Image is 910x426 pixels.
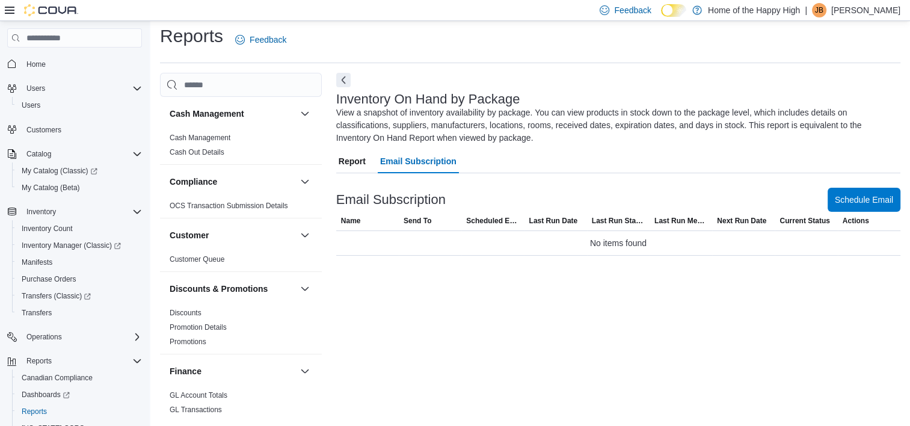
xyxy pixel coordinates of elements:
span: Last Run Status [592,216,645,226]
a: Cash Management [170,134,230,142]
span: Users [22,100,40,110]
a: Inventory Count [17,221,78,236]
a: Reports [17,404,52,419]
input: Dark Mode [661,4,686,17]
h3: Inventory On Hand by Package [336,92,520,106]
button: My Catalog (Beta) [12,179,147,196]
span: Dashboards [22,390,70,400]
button: Discounts & Promotions [298,282,312,296]
span: Inventory Count [17,221,142,236]
a: Users [17,98,45,113]
span: Transfers [22,308,52,318]
button: Canadian Compliance [12,369,147,386]
span: Inventory Count [22,224,73,233]
span: Report [339,149,366,173]
a: Customers [22,123,66,137]
div: Jocelyn Boulanger [812,3,826,17]
div: View a snapshot of inventory availability by package. You can view products in stock down to the ... [336,106,894,144]
h1: Reports [160,24,223,48]
span: Last Run Message [654,216,707,226]
h3: Email Subscription [336,193,446,207]
button: Users [2,80,147,97]
span: Customers [22,122,142,137]
p: | [805,3,807,17]
div: Customer [160,252,322,271]
button: Finance [298,364,312,378]
button: Customer [298,228,312,242]
a: Transfers (Classic) [17,289,96,303]
span: Catalog [26,149,51,159]
button: Users [22,81,50,96]
span: Inventory Manager (Classic) [17,238,142,253]
span: Send To [404,216,431,226]
a: Discounts [170,309,201,317]
span: Manifests [22,258,52,267]
img: Cova [24,4,78,16]
button: Next [336,73,351,87]
a: Dashboards [12,386,147,403]
a: Inventory Manager (Classic) [17,238,126,253]
button: Compliance [170,176,295,188]
span: Customers [26,125,61,135]
a: Promotion Details [170,323,227,332]
div: Discounts & Promotions [160,306,322,354]
a: Transfers [17,306,57,320]
span: Users [26,84,45,93]
span: Operations [26,332,62,342]
span: Home [22,56,142,71]
span: Home [26,60,46,69]
a: GL Account Totals [170,391,227,400]
span: Schedule Email [835,194,893,206]
a: My Catalog (Beta) [17,181,85,195]
span: Last Run Date [529,216,577,226]
button: Operations [22,330,67,344]
h3: Customer [170,229,209,241]
a: Canadian Compliance [17,371,97,385]
button: Finance [170,365,295,377]
button: Manifests [12,254,147,271]
span: GL Transactions [170,405,222,415]
button: Users [12,97,147,114]
a: Customer Queue [170,255,224,264]
span: My Catalog (Beta) [22,183,80,193]
button: Inventory [2,203,147,220]
span: Reports [22,354,142,368]
button: Transfers [12,304,147,321]
span: Operations [22,330,142,344]
h3: Discounts & Promotions [170,283,268,295]
span: Promotions [170,337,206,347]
span: JB [815,3,823,17]
a: Inventory Manager (Classic) [12,237,147,254]
span: Users [17,98,142,113]
button: Compliance [298,174,312,189]
div: Compliance [160,199,322,218]
span: Users [22,81,142,96]
span: Catalog [22,147,142,161]
span: Inventory [22,205,142,219]
span: Transfers (Classic) [22,291,91,301]
a: Feedback [230,28,291,52]
span: Dashboards [17,387,142,402]
a: GL Transactions [170,406,222,414]
span: Canadian Compliance [22,373,93,383]
h3: Compliance [170,176,217,188]
span: Scheduled Emails [466,216,519,226]
span: Reports [22,407,47,416]
span: Reports [17,404,142,419]
button: Reports [2,353,147,369]
a: Manifests [17,255,57,270]
div: Cash Management [160,131,322,164]
button: Purchase Orders [12,271,147,288]
h3: Cash Management [170,108,244,120]
button: Catalog [22,147,56,161]
a: My Catalog (Classic) [12,162,147,179]
h3: Finance [170,365,201,377]
a: OCS Transaction Submission Details [170,202,288,210]
a: Dashboards [17,387,75,402]
a: Promotions [170,338,206,346]
span: Manifests [17,255,142,270]
span: OCS Transaction Submission Details [170,201,288,211]
span: Cash Management [170,133,230,143]
a: Purchase Orders [17,272,81,286]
